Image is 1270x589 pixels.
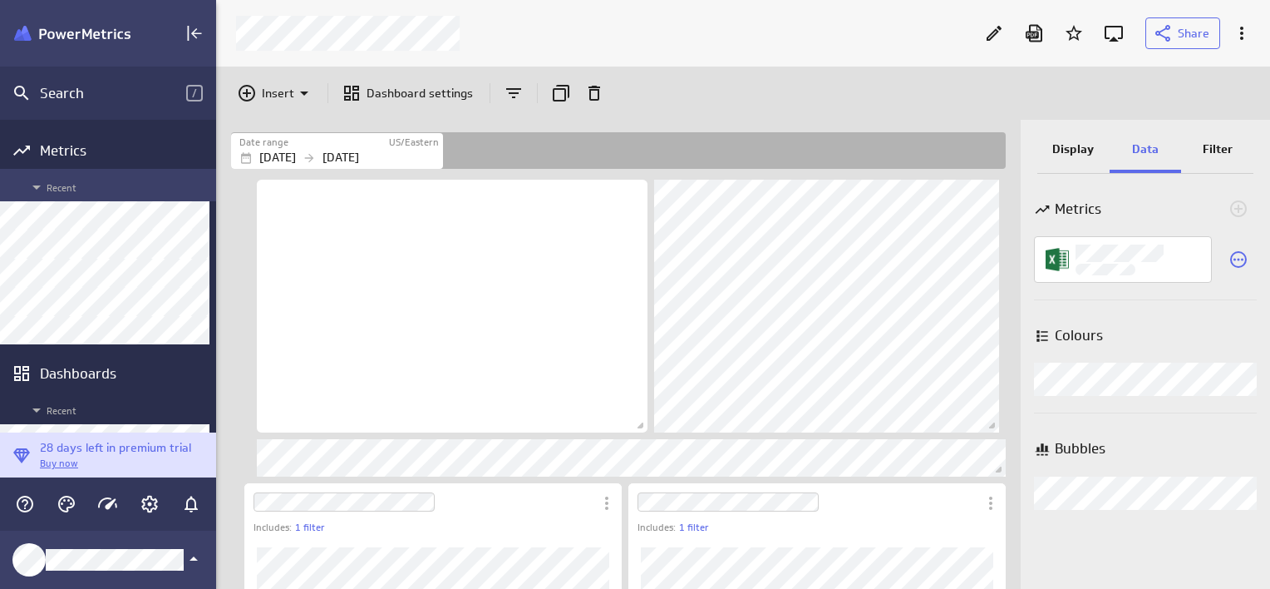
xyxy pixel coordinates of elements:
div: More actions [1228,19,1256,47]
div: LM Funnel Count [1034,236,1212,283]
div: Edit [980,19,1008,47]
p: Buy now [40,457,191,471]
p: Insert [262,85,294,102]
p: Data [1132,141,1159,158]
button: Share [1145,17,1220,49]
img: Klipfolio PowerMetrics Banner [14,26,130,42]
p: Filter [1203,141,1233,158]
a: 1 filter [295,521,325,535]
div: Dashboards [40,364,176,383]
svg: Usage [98,494,118,514]
div: Download as PDF [1020,19,1048,47]
p: [DATE] [322,149,359,166]
p: 28 days left in premium trial [40,439,191,457]
div: Search [40,84,186,102]
img: image8568443328629550135.png [1046,248,1069,271]
div: Insert [232,78,319,108]
div: Text Widget [257,439,1006,477]
label: Date range [239,136,288,150]
p: Display [1052,141,1094,158]
div: Remove [579,78,609,108]
span: / [186,85,203,101]
div: Image Widget [257,180,647,433]
div: Add to Starred [1060,19,1088,47]
p: Colours [1055,325,1103,346]
p: Includes: [637,521,676,535]
div: Text Widget [654,180,999,433]
div: Select a different metric for this visualization [1224,245,1253,274]
div: Themes [52,490,81,518]
div: Data [1110,128,1182,173]
div: Display [1037,128,1110,173]
div: Collapse [180,19,209,47]
div: Filter [1181,128,1253,173]
div: Notifications [177,490,205,518]
p: Bubbles [1055,438,1105,459]
svg: Account and settings [140,494,160,514]
div: Go to dashboard settings [337,78,481,108]
p: Includes: [254,521,292,535]
div: Duplicate [546,78,576,108]
span: Share [1178,26,1209,41]
div: Widget Properties [1021,120,1270,589]
div: Add and remove filters [499,78,529,108]
a: 1 filter [679,521,709,535]
label: US/Eastern [389,136,439,150]
span: Recent [27,177,208,197]
div: This chart type only supports 1 metrics. [1224,195,1253,223]
p: [DATE] [259,149,296,166]
div: Jan 01 2024 to Dec 31 2024 US/Eastern (GMT-5:00) [231,133,443,169]
div: Account and settings [135,490,164,518]
span: Recent [27,400,208,420]
div: Enter fullscreen mode [1100,19,1128,47]
p: Metrics [1055,199,1101,220]
div: Filters [231,132,1005,169]
div: Date rangeUS/Eastern[DATE][DATE] [231,133,443,169]
p: Dashboard settings [367,85,473,102]
svg: Themes [57,494,76,514]
div: Metrics [40,141,176,160]
div: Help & PowerMetrics Assistant [11,490,39,518]
div: Dashboard content with 22 widgets [216,176,1021,589]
